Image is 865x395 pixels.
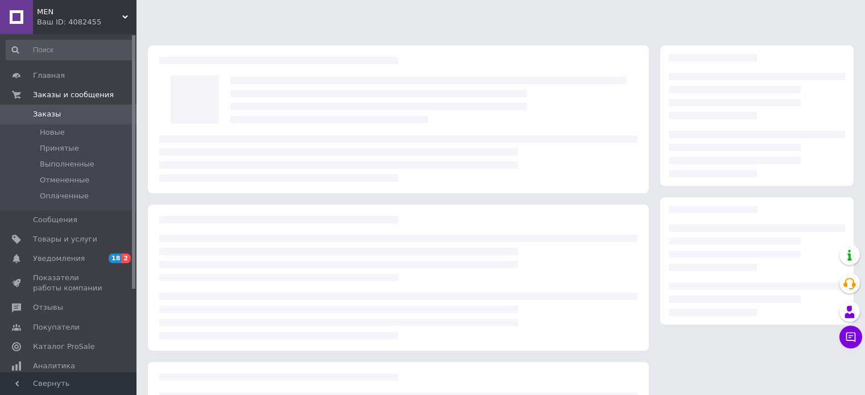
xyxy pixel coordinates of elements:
[33,215,77,225] span: Сообщения
[109,253,122,263] span: 18
[33,234,97,244] span: Товары и услуги
[6,40,134,60] input: Поиск
[33,70,65,81] span: Главная
[40,159,94,169] span: Выполненные
[33,90,114,100] span: Заказы и сообщения
[839,326,862,348] button: Чат с покупателем
[40,143,79,153] span: Принятые
[37,7,122,17] span: MEN
[40,191,89,201] span: Оплаченные
[33,109,61,119] span: Заказы
[37,17,136,27] div: Ваш ID: 4082455
[122,253,131,263] span: 2
[33,302,63,313] span: Отзывы
[33,273,105,293] span: Показатели работы компании
[33,342,94,352] span: Каталог ProSale
[40,127,65,138] span: Новые
[33,322,80,332] span: Покупатели
[40,175,89,185] span: Отмененные
[33,361,75,371] span: Аналитика
[33,253,85,264] span: Уведомления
